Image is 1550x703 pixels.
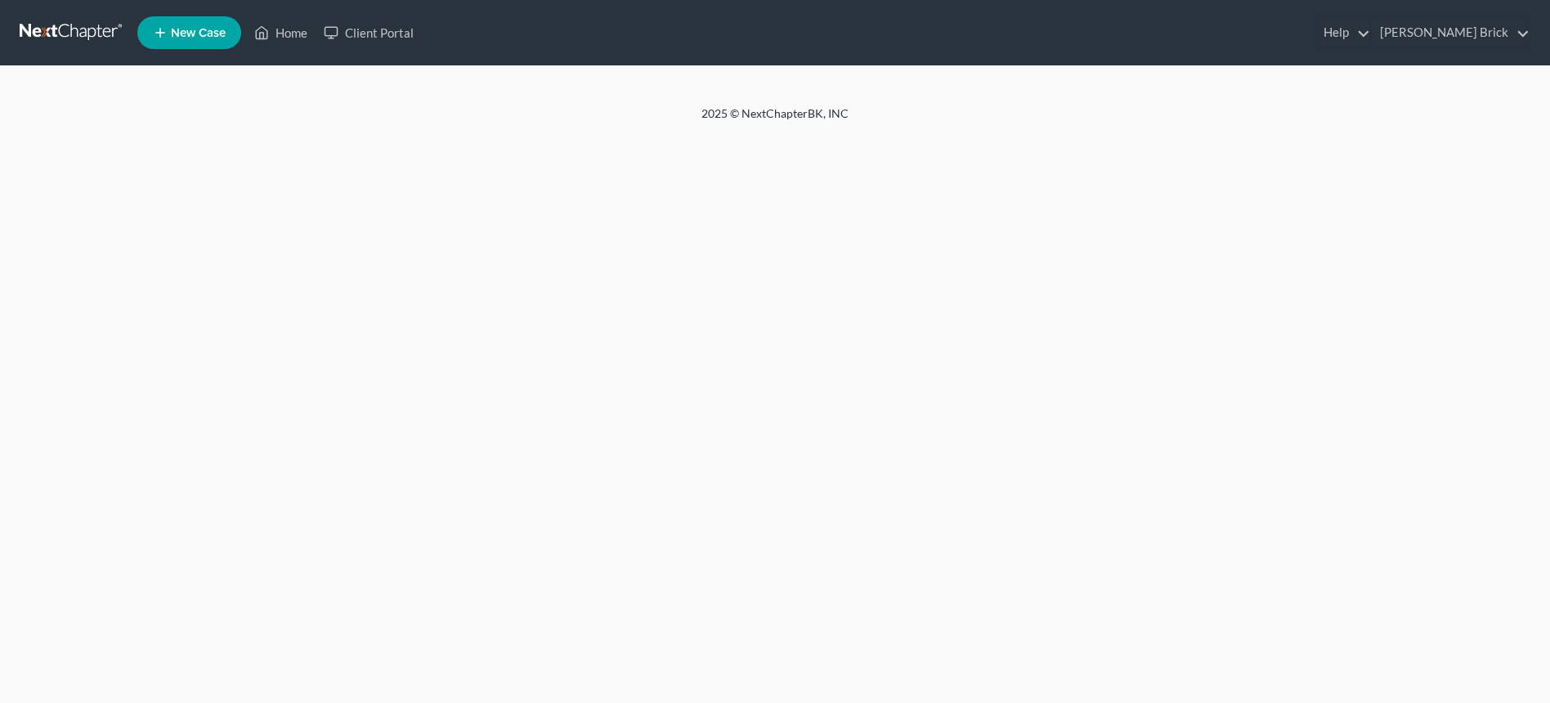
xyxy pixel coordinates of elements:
[246,18,316,47] a: Home
[1372,18,1530,47] a: [PERSON_NAME] Brick
[309,105,1241,135] div: 2025 © NextChapterBK, INC
[316,18,422,47] a: Client Portal
[137,16,241,49] new-legal-case-button: New Case
[1315,18,1370,47] a: Help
